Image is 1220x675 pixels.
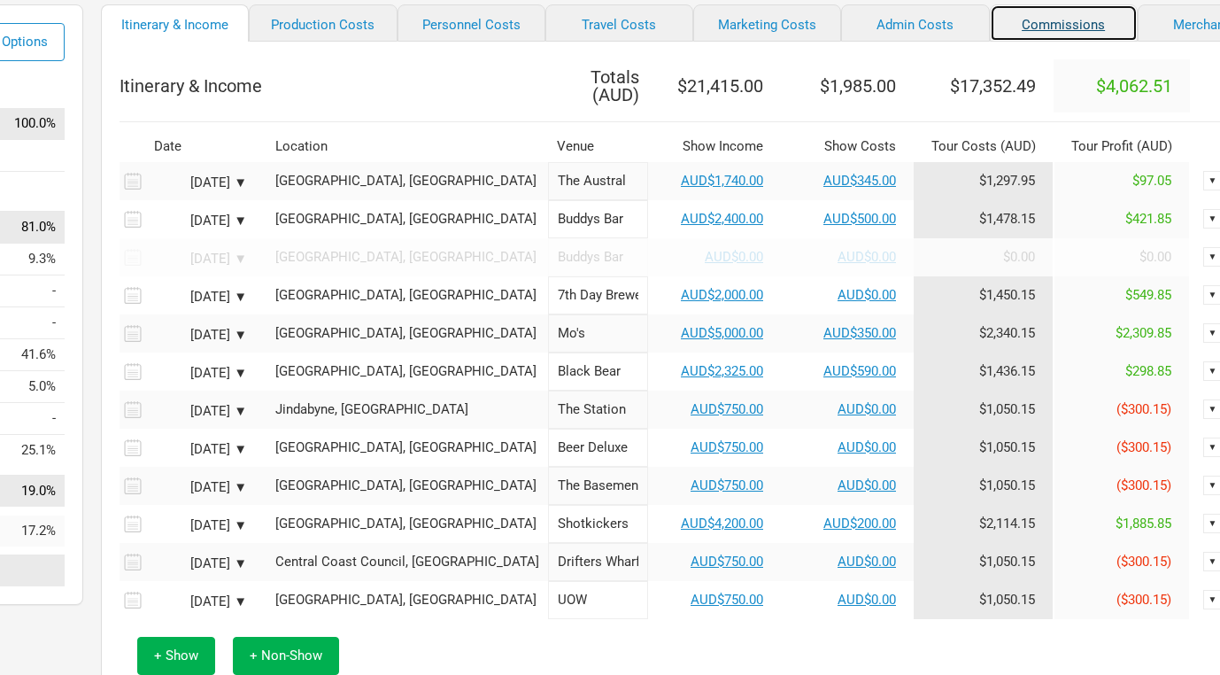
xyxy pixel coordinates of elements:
[548,238,648,276] input: Buddys Bar
[1139,249,1171,265] span: $0.00
[150,481,247,494] div: [DATE] ▼
[5,403,65,435] td: Admin as % of Tour Income
[838,592,896,608] a: AUD$0.00
[150,519,247,532] div: [DATE] ▼
[548,59,648,112] th: Totals ( AUD )
[5,475,65,507] td: Tour Profit as % of Tour Income
[120,59,548,112] th: Itinerary & Income
[914,238,1054,276] td: Tour Cost allocation from Production, Personnel, Travel, Marketing, Admin & Commissions
[691,439,763,455] a: AUD$750.00
[781,59,914,112] th: $1,985.00
[548,353,648,391] input: Black Bear
[681,287,763,303] a: AUD$2,000.00
[548,391,648,429] input: The Station
[275,365,539,378] div: Brisbane, Australia
[275,289,539,302] div: Brookvale, Australia
[150,443,247,456] div: [DATE] ▼
[5,275,65,307] td: Production as % of Tour Income
[5,212,65,244] td: Tour Costs as % of Tour Income
[101,4,249,42] a: Itinerary & Income
[648,131,781,162] th: Show Income
[648,59,781,112] th: $21,415.00
[1125,363,1171,379] span: $298.85
[145,131,260,162] th: Date
[705,249,763,265] a: AUD$0.00
[5,171,65,203] td: Other Income as % of Tour Income
[1116,325,1171,341] span: $2,309.85
[1116,516,1171,531] span: $1,885.85
[823,516,896,531] a: AUD$200.00
[275,251,539,264] div: Sydney, Australia
[548,543,648,581] input: Drifters Wharf
[150,176,247,190] div: [DATE] ▼
[1116,477,1171,493] span: ($300.15)
[1054,131,1190,162] th: Tour Profit ( AUD )
[838,287,896,303] a: AUD$0.00
[1116,401,1171,417] span: ($300.15)
[275,594,539,607] div: Wollongong, Australia
[838,439,896,455] a: AUD$0.00
[250,648,322,663] span: + Non-Show
[681,211,763,227] a: AUD$2,400.00
[154,648,198,663] span: + Show
[914,276,1054,314] td: Tour Cost allocation from Production, Personnel, Travel, Marketing, Admin & Commissions
[150,367,247,380] div: [DATE] ▼
[5,516,65,547] td: Merch Profit as % of Tour Income
[275,441,539,454] div: Albury, Australia
[914,162,1054,200] td: Tour Cost allocation from Production, Personnel, Travel, Marketing, Admin & Commissions
[548,131,648,162] th: Venue
[5,244,65,275] td: Show Costs as % of Tour Income
[266,131,548,162] th: Location
[691,554,763,570] a: AUD$750.00
[545,4,693,42] a: Travel Costs
[1125,211,1171,227] span: $421.85
[990,4,1138,42] a: Commissions
[691,401,763,417] a: AUD$750.00
[548,467,648,505] input: The Basement
[681,363,763,379] a: AUD$2,325.00
[548,200,648,238] input: Buddys Bar
[691,592,763,608] a: AUD$750.00
[5,307,65,339] td: Personnel as % of Tour Income
[914,467,1054,505] td: Tour Cost allocation from Production, Personnel, Travel, Marketing, Admin & Commissions
[823,173,896,189] a: AUD$345.00
[838,477,896,493] a: AUD$0.00
[233,637,339,675] button: + Non-Show
[548,429,648,467] input: Beer Deluxe
[548,276,648,314] input: 7th Day Brewery
[838,554,896,570] a: AUD$0.00
[5,371,65,403] td: Marketing as % of Tour Income
[275,479,539,493] div: Canberra, Australia
[693,4,841,42] a: Marketing Costs
[150,214,247,228] div: [DATE] ▼
[841,4,989,42] a: Admin Costs
[914,505,1054,543] td: Tour Cost allocation from Production, Personnel, Travel, Marketing, Admin & Commissions
[1096,75,1172,97] span: $4,062.51
[275,555,539,569] div: Central Coast Council, Australia
[914,314,1054,353] td: Tour Cost allocation from Production, Personnel, Travel, Marketing, Admin & Commissions
[5,339,65,371] td: Travel as % of Tour Income
[548,162,648,200] input: The Austral
[1116,554,1171,570] span: ($300.15)
[681,516,763,531] a: AUD$4,200.00
[914,353,1054,391] td: Tour Cost allocation from Production, Personnel, Travel, Marketing, Admin & Commissions
[150,291,247,304] div: [DATE] ▼
[5,435,65,467] td: Commissions as % of Tour Income
[781,131,914,162] th: Show Costs
[150,595,247,609] div: [DATE] ▼
[838,401,896,417] a: AUD$0.00
[5,139,65,171] td: Performance Income as % of Tour Income
[1132,173,1171,189] span: $97.05
[1125,287,1171,303] span: $549.85
[150,405,247,418] div: [DATE] ▼
[275,403,539,416] div: Jindabyne, Australia
[275,175,539,188] div: Adelaide, Australia
[548,314,648,353] input: Mo's
[914,200,1054,238] td: Tour Cost allocation from Production, Personnel, Travel, Marketing, Admin & Commissions
[914,429,1054,467] td: Tour Cost allocation from Production, Personnel, Travel, Marketing, Admin & Commissions
[914,391,1054,429] td: Tour Cost allocation from Production, Personnel, Travel, Marketing, Admin & Commissions
[150,329,247,342] div: [DATE] ▼
[548,505,648,543] input: Shotkickers
[838,249,896,265] a: AUD$0.00
[5,108,65,140] td: Tour Income as % of Tour Income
